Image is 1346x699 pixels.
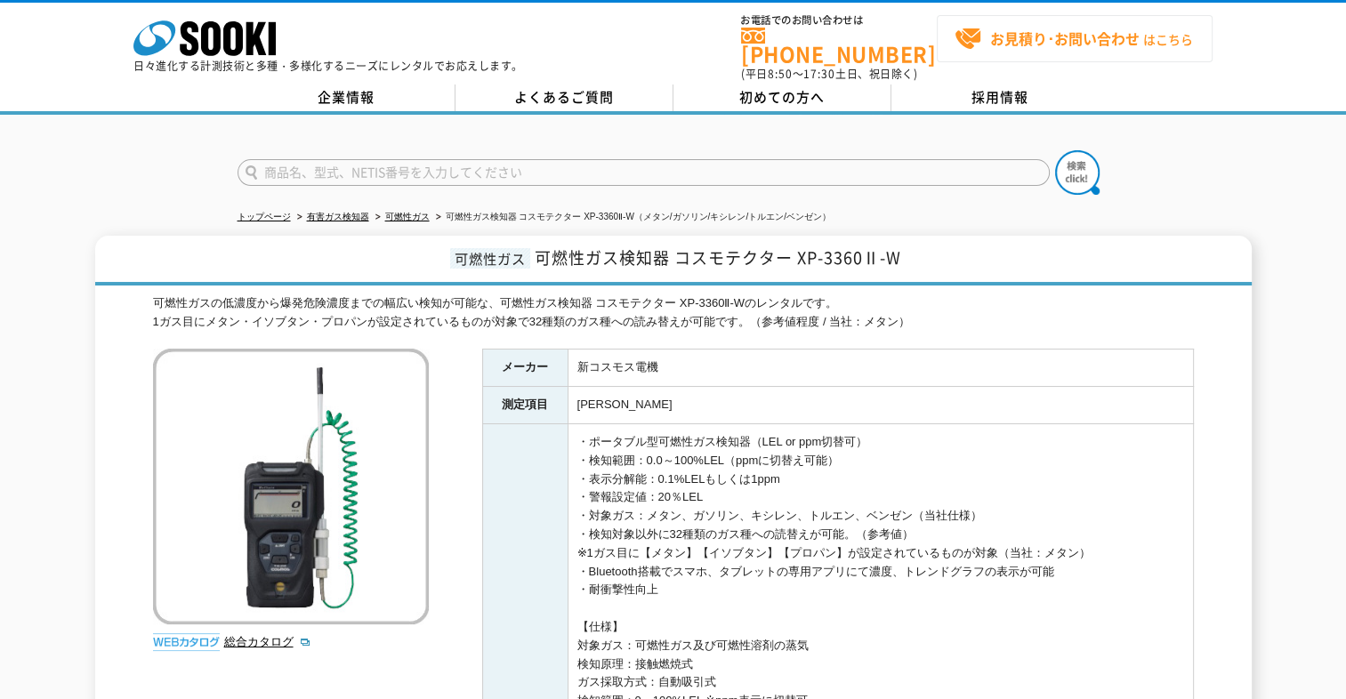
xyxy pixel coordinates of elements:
[768,66,793,82] span: 8:50
[307,212,369,221] a: 有害ガス検知器
[741,66,917,82] span: (平日 ～ 土日、祝日除く)
[450,248,530,269] span: 可燃性ガス
[238,212,291,221] a: トップページ
[741,28,937,64] a: [PHONE_NUMBER]
[568,387,1193,424] td: [PERSON_NAME]
[224,635,311,648] a: 総合カタログ
[432,208,831,227] li: 可燃性ガス検知器 コスモテクター XP-3360Ⅱ-W（メタン/ガソリン/キシレン/トルエン/ベンゼン）
[673,84,891,111] a: 初めての方へ
[739,87,825,107] span: 初めての方へ
[238,84,455,111] a: 企業情報
[891,84,1109,111] a: 採用情報
[568,349,1193,387] td: 新コスモス電機
[990,28,1140,49] strong: お見積り･お問い合わせ
[455,84,673,111] a: よくあるご質問
[153,349,429,624] img: 可燃性ガス検知器 コスモテクター XP-3360Ⅱ-W（メタン/ガソリン/キシレン/トルエン/ベンゼン）
[741,15,937,26] span: お電話でのお問い合わせは
[153,294,1194,332] div: 可燃性ガスの低濃度から爆発危険濃度までの幅広い検知が可能な、可燃性ガス検知器 コスモテクター XP-3360Ⅱ-Wのレンタルです。 1ガス目にメタン・イソブタン・プロパンが設定されているものが対...
[153,633,220,651] img: webカタログ
[1055,150,1100,195] img: btn_search.png
[385,212,430,221] a: 可燃性ガス
[238,159,1050,186] input: 商品名、型式、NETIS番号を入力してください
[955,26,1193,52] span: はこちら
[535,245,901,269] span: 可燃性ガス検知器 コスモテクター XP-3360Ⅱ-W
[482,349,568,387] th: メーカー
[133,60,523,71] p: 日々進化する計測技術と多種・多様化するニーズにレンタルでお応えします。
[482,387,568,424] th: 測定項目
[803,66,835,82] span: 17:30
[937,15,1213,62] a: お見積り･お問い合わせはこちら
